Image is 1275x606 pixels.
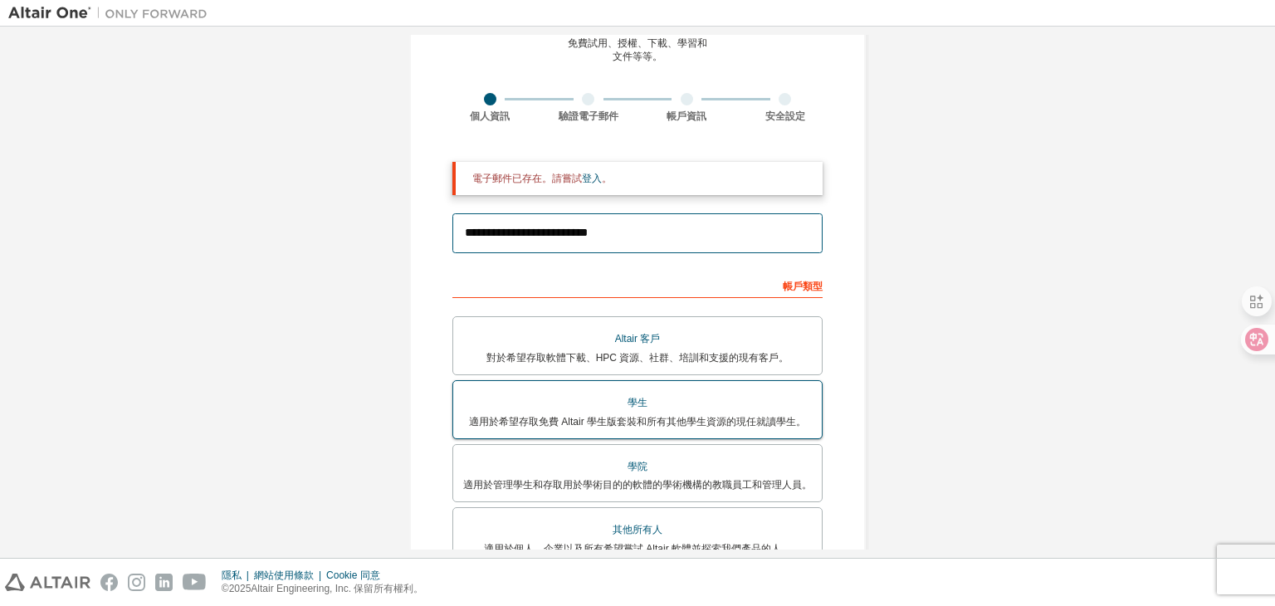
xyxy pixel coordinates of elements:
[559,110,618,122] font: 驗證電子郵件
[183,574,207,591] img: youtube.svg
[128,574,145,591] img: instagram.svg
[615,333,661,345] font: Altair 客戶
[229,583,252,594] font: 2025
[628,397,647,408] font: 學生
[100,574,118,591] img: facebook.svg
[484,543,791,555] font: 適用於個人、企業以及所有希望嘗試 Altair 軟體並探索我們產品的人。
[568,37,707,49] font: 免費試用、授權、下載、學習和
[602,173,612,184] font: 。
[582,173,602,184] a: 登入
[628,461,647,472] font: 學院
[765,110,805,122] font: 安全設定
[5,574,90,591] img: altair_logo.svg
[222,569,242,581] font: 隱私
[155,574,173,591] img: linkedin.svg
[470,110,510,122] font: 個人資訊
[251,583,423,594] font: Altair Engineering, Inc. 保留所有權利。
[783,281,823,292] font: 帳戶類型
[463,479,812,491] font: 適用於管理學生和存取用於學術目的的軟體的學術機構的教職員工和管理人員。
[326,569,380,581] font: Cookie 同意
[222,583,229,594] font: ©
[472,173,582,184] font: 電子郵件已存在。請嘗試
[613,524,662,535] font: 其他所有人
[486,352,789,364] font: 對於希望存取軟體下載、HPC 資源、社群、培訓和支援的現有客戶。
[613,51,662,62] font: 文件等等。
[254,569,314,581] font: 網站使用條款
[469,416,806,428] font: 適用於希望存取免費 Altair 學生版套裝和所有其他學生資源的現任就讀學生。
[667,110,706,122] font: 帳戶資訊
[8,5,216,22] img: 牽牛星一號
